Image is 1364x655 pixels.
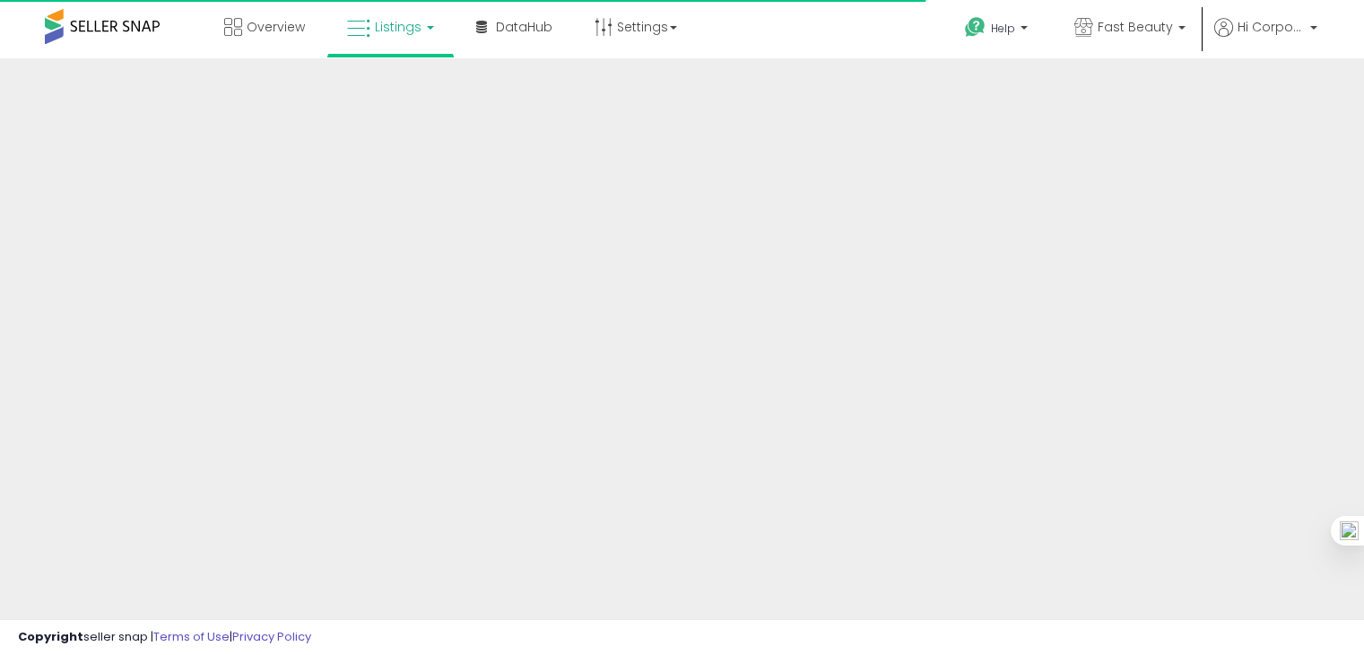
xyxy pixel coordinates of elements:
img: one_i.png [1340,521,1359,540]
span: Help [991,21,1015,36]
span: Listings [375,18,421,36]
a: Terms of Use [153,628,230,645]
i: Get Help [964,16,986,39]
a: Privacy Policy [232,628,311,645]
span: Overview [247,18,305,36]
a: Help [951,3,1046,58]
span: Fast Beauty [1098,18,1173,36]
span: Hi Corporate [1238,18,1305,36]
a: Hi Corporate [1214,18,1317,58]
span: DataHub [496,18,552,36]
strong: Copyright [18,628,83,645]
div: seller snap | | [18,629,311,646]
